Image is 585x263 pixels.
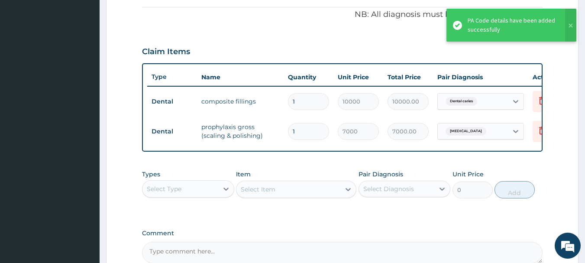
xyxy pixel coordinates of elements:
div: PA Code details have been added successfully [468,16,557,34]
th: Total Price [383,68,433,86]
span: Dental caries [446,97,477,106]
div: Select Diagnosis [363,185,414,193]
td: Dental [147,94,197,110]
th: Type [147,69,197,85]
th: Name [197,68,284,86]
td: composite fillings [197,93,284,110]
td: prophylaxis gross (scaling & polishing) [197,118,284,144]
div: Minimize live chat window [142,4,163,25]
h3: Claim Items [142,47,190,57]
th: Actions [528,68,572,86]
div: Chat with us now [45,49,145,60]
img: d_794563401_company_1708531726252_794563401 [16,43,35,65]
div: Select Type [147,185,181,193]
th: Unit Price [333,68,383,86]
p: NB: All diagnosis must be linked to a claim item [142,9,543,20]
span: We're online! [50,77,120,165]
button: Add [495,181,535,198]
td: Dental [147,123,197,140]
span: [MEDICAL_DATA] [446,127,486,136]
label: Item [236,170,251,179]
label: Comment [142,230,543,237]
textarea: Type your message and hit 'Enter' [4,173,165,203]
th: Quantity [284,68,333,86]
label: Unit Price [452,170,484,179]
label: Pair Diagnosis [359,170,403,179]
label: Types [142,171,160,178]
th: Pair Diagnosis [433,68,528,86]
